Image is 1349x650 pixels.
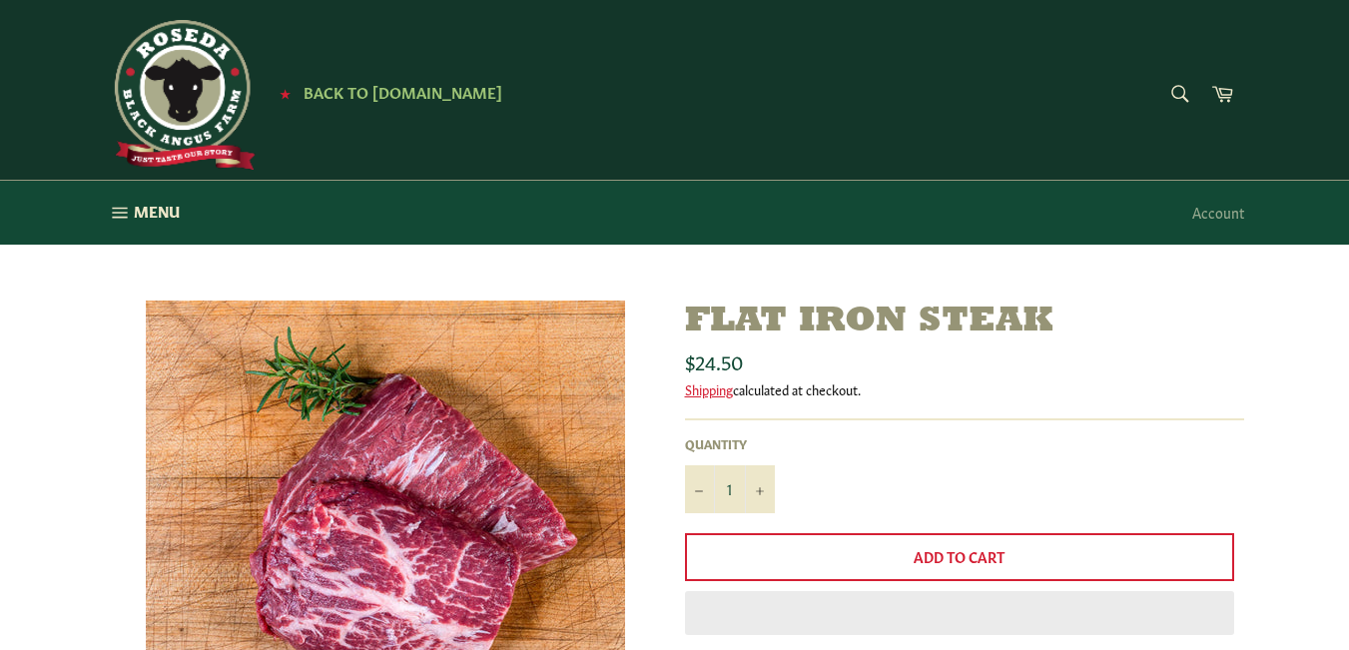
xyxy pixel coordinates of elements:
[1182,183,1254,242] a: Account
[685,301,1244,343] h1: Flat Iron Steak
[280,85,291,101] span: ★
[685,465,715,513] button: Reduce item quantity by one
[914,546,1005,566] span: Add to Cart
[685,379,733,398] a: Shipping
[685,380,1244,398] div: calculated at checkout.
[685,346,743,374] span: $24.50
[745,465,775,513] button: Increase item quantity by one
[106,20,256,170] img: Roseda Beef
[304,81,502,102] span: Back to [DOMAIN_NAME]
[86,181,200,245] button: Menu
[685,533,1234,581] button: Add to Cart
[134,201,180,222] span: Menu
[685,435,775,452] label: Quantity
[270,85,502,101] a: ★ Back to [DOMAIN_NAME]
